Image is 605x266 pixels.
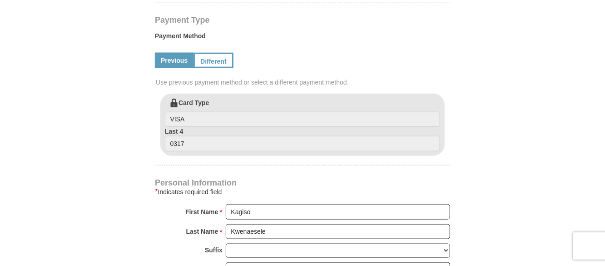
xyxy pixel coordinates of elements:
[185,206,218,218] strong: First Name
[165,127,440,151] label: Last 4
[165,136,440,151] input: Last 4
[165,98,440,127] label: Card Type
[155,186,450,197] div: Indicates required field
[205,244,223,256] strong: Suffix
[155,31,450,45] label: Payment Method
[155,53,193,68] a: Previous
[156,78,451,87] span: Use previous payment method or select a different payment method.
[165,112,440,127] input: Card Type
[193,53,233,68] a: Different
[155,179,450,186] h4: Personal Information
[155,16,450,24] h4: Payment Type
[186,225,218,238] strong: Last Name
